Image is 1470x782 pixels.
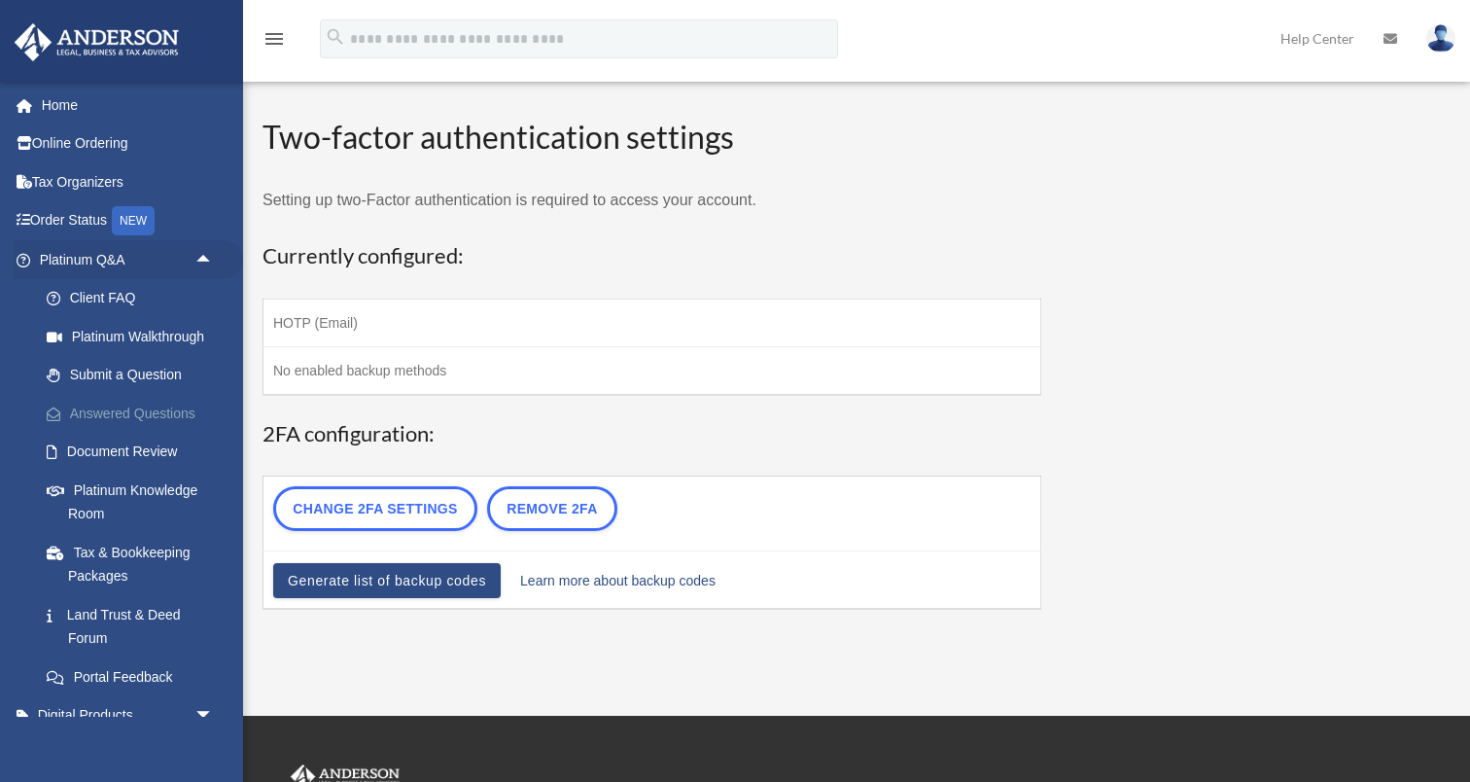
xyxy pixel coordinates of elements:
a: Order StatusNEW [14,201,243,241]
td: No enabled backup methods [263,346,1041,395]
a: Document Review [27,433,243,472]
p: Setting up two-Factor authentication is required to access your account. [262,187,1041,214]
h3: Currently configured: [262,241,1041,271]
a: menu [262,34,286,51]
a: Land Trust & Deed Forum [27,595,243,658]
a: Change 2FA settings [273,486,477,531]
a: Platinum Walkthrough [27,317,243,356]
a: Home [14,86,243,124]
i: search [325,26,346,48]
h2: Two-factor authentication settings [262,116,1041,160]
a: Submit a Question [27,356,243,395]
a: Tax & Bookkeeping Packages [27,533,243,595]
a: Tax Organizers [14,162,243,201]
div: NEW [112,206,155,235]
a: Client FAQ [27,279,243,318]
a: Online Ordering [14,124,243,163]
a: Answered Questions [27,394,243,433]
td: HOTP (Email) [263,299,1041,346]
img: User Pic [1426,24,1455,53]
a: Platinum Q&Aarrow_drop_up [14,240,243,279]
a: Generate list of backup codes [273,563,501,598]
a: Digital Productsarrow_drop_down [14,696,243,735]
a: Learn more about backup codes [520,567,716,594]
a: Portal Feedback [27,658,243,696]
a: Remove 2FA [487,486,617,531]
a: Platinum Knowledge Room [27,471,243,533]
h3: 2FA configuration: [262,419,1041,449]
span: arrow_drop_up [194,240,233,280]
span: arrow_drop_down [194,696,233,736]
img: Anderson Advisors Platinum Portal [9,23,185,61]
i: menu [262,27,286,51]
